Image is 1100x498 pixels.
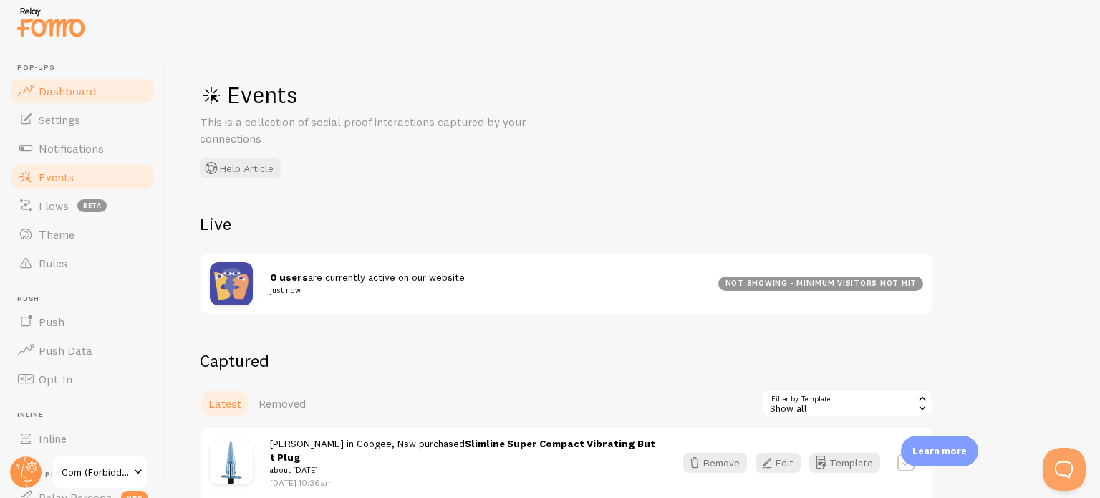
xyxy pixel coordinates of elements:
a: Latest [200,389,250,418]
div: not showing - minimum visitors not hit [718,277,923,291]
p: Learn more [912,444,967,458]
a: Inline [9,424,156,453]
a: Settings [9,105,156,134]
img: fomo-relay-logo-orange.svg [15,4,87,40]
a: Removed [250,389,314,418]
a: Theme [9,220,156,249]
div: Show all [761,389,933,418]
span: Inline [39,431,67,446]
span: Latest [208,396,241,411]
span: Flows [39,198,69,213]
a: Push Data [9,336,156,365]
img: pageviews.png [210,262,253,305]
h2: Live [200,213,933,235]
span: Settings [39,112,80,127]
span: [PERSON_NAME] in Coogee, Nsw purchased [270,437,657,477]
span: Rules [39,256,67,270]
a: Dashboard [9,77,156,105]
strong: 0 users [270,271,308,284]
a: Push [9,307,156,336]
span: Notifications [39,141,104,155]
span: Removed [259,396,306,411]
a: Flows beta [9,191,156,220]
button: Help Article [200,158,281,178]
div: Learn more [901,436,978,466]
span: Dashboard [39,84,96,98]
h2: Captured [200,350,933,372]
button: Edit [756,453,801,473]
a: Slimline Super Compact Vibrating Butt Plug [270,437,655,464]
iframe: Help Scout Beacon - Open [1043,448,1086,491]
span: Pop-ups [17,63,156,72]
span: Com (Forbiddenfruit) [62,464,130,481]
span: Opt-In [39,372,72,386]
a: Edit [756,453,809,473]
span: Inline [17,411,156,420]
span: beta [77,199,107,212]
span: Theme [39,227,74,241]
span: Events [39,170,74,184]
a: Opt-In [9,365,156,393]
p: This is a collection of social proof interactions captured by your connections [200,114,544,147]
span: Push [39,315,64,329]
a: Notifications [9,134,156,163]
span: Push [17,295,156,304]
a: Events [9,163,156,191]
img: slimline-super-compact-vibrating-butt-plug-1149890002.jpg [210,441,253,484]
button: Remove [683,453,747,473]
small: just now [270,284,701,297]
a: Rules [9,249,156,277]
small: about [DATE] [270,464,657,477]
span: Push Data [39,343,92,358]
a: Com (Forbiddenfruit) [52,455,148,489]
button: Template [809,453,880,473]
p: [DATE] 10:36am [270,477,657,489]
span: are currently active on our website [270,271,701,297]
h1: Events [200,80,629,110]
